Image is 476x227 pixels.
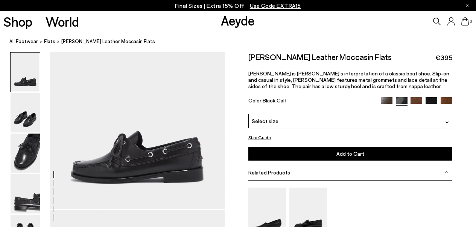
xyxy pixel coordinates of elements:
[11,53,40,92] img: Harris Leather Moccasin Flats - Image 1
[9,32,476,52] nav: breadcrumb
[175,1,301,11] p: Final Sizes | Extra 15% Off
[248,133,271,142] button: Size Guide
[46,15,79,28] a: World
[336,150,364,157] span: Add to Cart
[248,147,452,161] button: Add to Cart
[263,97,287,104] span: Black Calf
[248,97,374,106] div: Color:
[435,53,452,62] span: €395
[248,70,452,89] p: [PERSON_NAME] is [PERSON_NAME]’s interpretation of a classic boat shoe. Slip-on and casual in sty...
[444,170,448,174] img: svg%3E
[9,38,38,45] a: All Footwear
[44,38,55,44] span: Flats
[44,38,55,45] a: Flats
[445,120,449,124] img: svg%3E
[11,134,40,173] img: Harris Leather Moccasin Flats - Image 3
[250,2,301,9] span: Navigate to /collections/ss25-final-sizes
[469,20,473,24] span: 0
[61,38,155,45] span: [PERSON_NAME] Leather Moccasin Flats
[252,117,278,125] span: Select size
[11,174,40,213] img: Harris Leather Moccasin Flats - Image 4
[3,15,32,28] a: Shop
[248,169,290,175] span: Related Products
[461,17,469,26] a: 0
[11,93,40,132] img: Harris Leather Moccasin Flats - Image 2
[248,52,392,62] h2: [PERSON_NAME] Leather Moccasin Flats
[221,12,255,28] a: Aeyde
